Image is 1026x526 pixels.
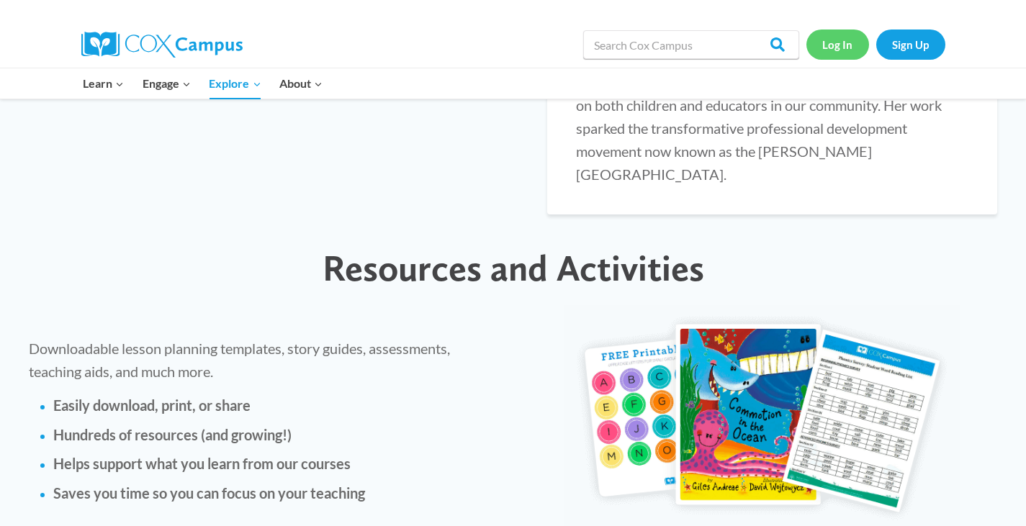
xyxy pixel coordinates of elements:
[806,30,945,59] nav: Secondary Navigation
[323,245,704,290] span: Resources and Activities
[81,32,243,58] img: Cox Campus
[806,30,869,59] a: Log In
[74,68,134,99] button: Child menu of Learn
[583,30,799,59] input: Search Cox Campus
[29,340,450,380] span: Downloadable lesson planning templates, story guides, assessments, teaching aids, and much more.
[133,68,200,99] button: Child menu of Engage
[74,68,332,99] nav: Primary Navigation
[53,426,292,443] strong: Hundreds of resources (and growing!)
[53,484,365,502] strong: Saves you time so you can focus on your teaching
[53,396,251,414] strong: Easily download, print, or share
[53,455,351,472] strong: Helps support what you learn from our courses
[200,68,271,99] button: Child menu of Explore
[270,68,332,99] button: Child menu of About
[876,30,945,59] a: Sign Up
